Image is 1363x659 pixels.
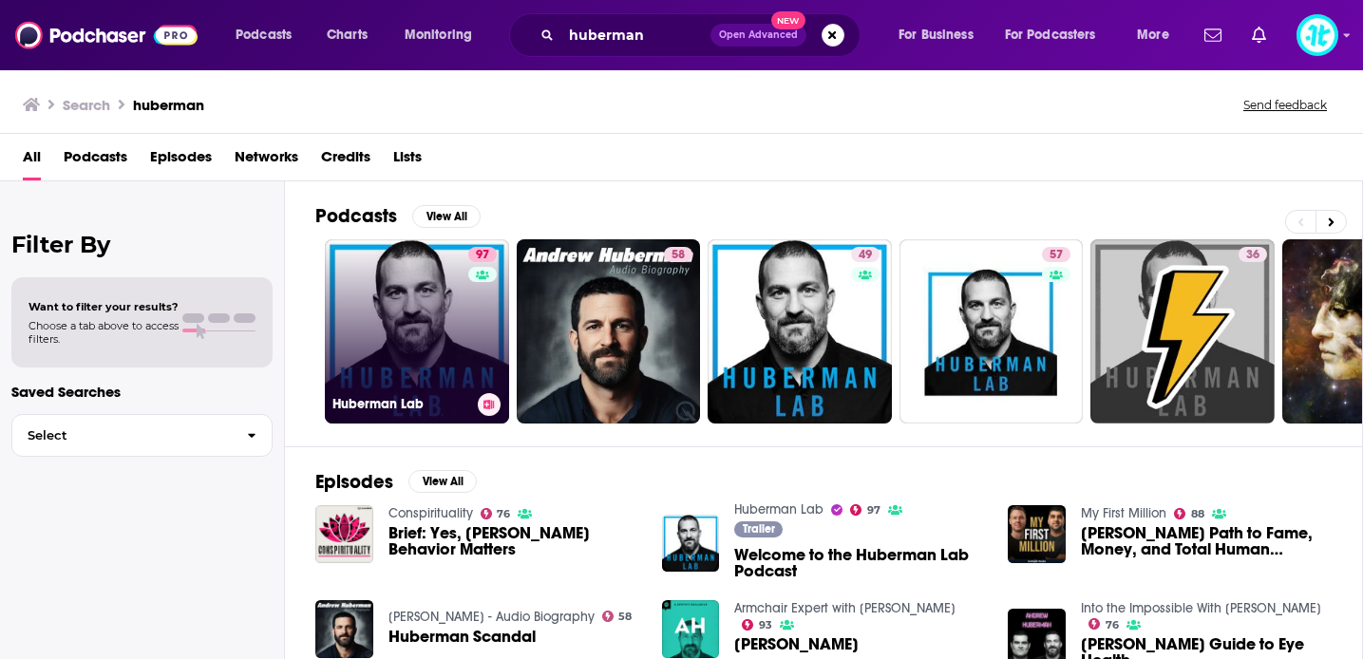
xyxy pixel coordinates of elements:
span: Monitoring [405,22,472,48]
span: Charts [327,22,368,48]
span: Trailer [743,523,775,535]
span: For Podcasters [1005,22,1096,48]
button: Send feedback [1238,97,1333,113]
a: Episodes [150,141,212,180]
a: 49 [708,239,892,424]
span: 36 [1246,246,1259,265]
a: Huberman Scandal [388,629,536,645]
span: [PERSON_NAME] [734,636,859,652]
button: View All [412,205,481,228]
span: Open Advanced [719,30,798,40]
img: Dr. Andrew Huberman’s Path to Fame, Money, and Total Human Optimization [1008,505,1066,563]
a: Andrew Huberman [734,636,859,652]
a: Huberman Lab [734,501,823,518]
a: 97Huberman Lab [325,239,509,424]
a: Into the Impossible With Brian Keating [1081,600,1321,616]
span: 57 [1050,246,1063,265]
a: 88 [1174,508,1204,519]
span: 97 [867,506,880,515]
p: Saved Searches [11,383,273,401]
a: PodcastsView All [315,204,481,228]
span: 58 [618,612,632,621]
h3: huberman [133,96,204,114]
button: Show profile menu [1297,14,1338,56]
span: 93 [759,621,772,630]
a: 97 [850,504,880,516]
button: open menu [222,20,316,50]
a: 36 [1090,239,1275,424]
a: 76 [481,508,511,519]
a: 97 [468,247,497,262]
a: Armchair Expert with Dax Shepard [734,600,956,616]
h2: Filter By [11,231,273,258]
a: Show notifications dropdown [1197,19,1229,51]
a: 58 [517,239,701,424]
span: Logged in as ImpactTheory [1297,14,1338,56]
span: 58 [672,246,685,265]
a: Show notifications dropdown [1244,19,1274,51]
a: Conspirituality [388,505,473,521]
a: Credits [321,141,370,180]
a: All [23,141,41,180]
h2: Podcasts [315,204,397,228]
a: 58 [602,611,633,622]
a: Podcasts [64,141,127,180]
h3: Search [63,96,110,114]
img: Brief: Yes, Huberman’s Behavior Matters [315,505,373,563]
a: Networks [235,141,298,180]
a: 57 [899,239,1084,424]
span: Choose a tab above to access filters. [28,319,179,346]
a: Welcome to the Huberman Lab Podcast [734,547,985,579]
a: Brief: Yes, Huberman’s Behavior Matters [388,525,639,557]
h2: Episodes [315,470,393,494]
span: 88 [1191,510,1204,518]
button: View All [408,470,477,493]
a: EpisodesView All [315,470,477,494]
button: Select [11,414,273,457]
img: Huberman Scandal [315,600,373,658]
span: 97 [476,246,489,265]
a: Dr. Andrew Huberman’s Path to Fame, Money, and Total Human Optimization [1081,525,1332,557]
div: Search podcasts, credits, & more... [527,13,879,57]
img: Podchaser - Follow, Share and Rate Podcasts [15,17,198,53]
span: Podcasts [236,22,292,48]
a: My First Million [1081,505,1166,521]
span: 49 [859,246,872,265]
button: open menu [1124,20,1193,50]
a: 36 [1239,247,1267,262]
span: Select [12,429,232,442]
button: Open AdvancedNew [710,24,806,47]
a: 58 [664,247,692,262]
span: 76 [497,510,510,518]
a: 49 [851,247,880,262]
a: 57 [1042,247,1070,262]
h3: Huberman Lab [332,396,470,412]
button: open menu [391,20,497,50]
a: Andrew Huberman - Audio Biography [388,609,595,625]
span: Brief: Yes, [PERSON_NAME] Behavior Matters [388,525,639,557]
button: open menu [993,20,1124,50]
span: Want to filter your results? [28,300,179,313]
span: [PERSON_NAME] Path to Fame, Money, and Total Human Optimization [1081,525,1332,557]
a: 93 [742,619,772,631]
a: Lists [393,141,422,180]
button: open menu [885,20,997,50]
img: Andrew Huberman [662,600,720,658]
span: 76 [1106,621,1119,630]
span: New [771,11,805,29]
span: For Business [899,22,974,48]
img: Welcome to the Huberman Lab Podcast [662,515,720,573]
a: Charts [314,20,379,50]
